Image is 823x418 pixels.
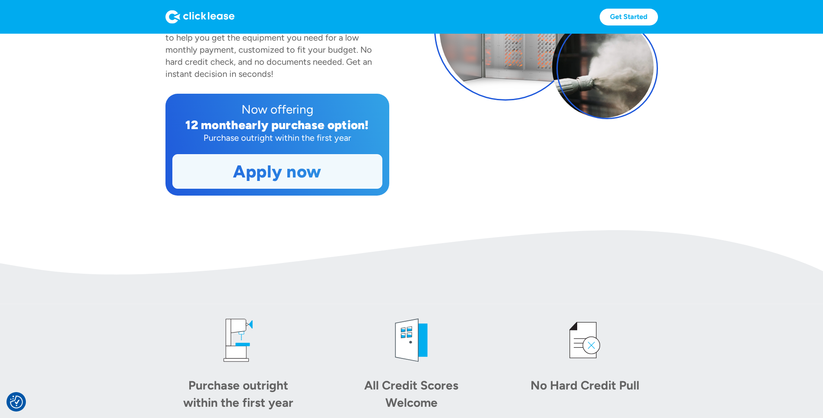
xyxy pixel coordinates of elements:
div: All Credit Scores Welcome [351,377,472,411]
img: Logo [165,10,235,24]
div: Now offering [172,101,382,118]
div: Purchase outright within the first year [178,377,299,411]
div: 12 month [185,117,238,132]
div: Purchase outright within the first year [172,132,382,144]
div: early purchase option! [238,117,369,132]
img: Revisit consent button [10,396,23,408]
img: welcome icon [385,314,437,366]
a: Apply now [173,155,382,188]
img: drill press icon [212,314,264,366]
div: has partnered with Clicklease to help you get the equipment you need for a low monthly payment, c... [165,20,381,79]
button: Consent Preferences [10,396,23,408]
div: No Hard Credit Pull [524,377,645,394]
a: Get Started [600,9,658,25]
img: credit icon [559,314,611,366]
